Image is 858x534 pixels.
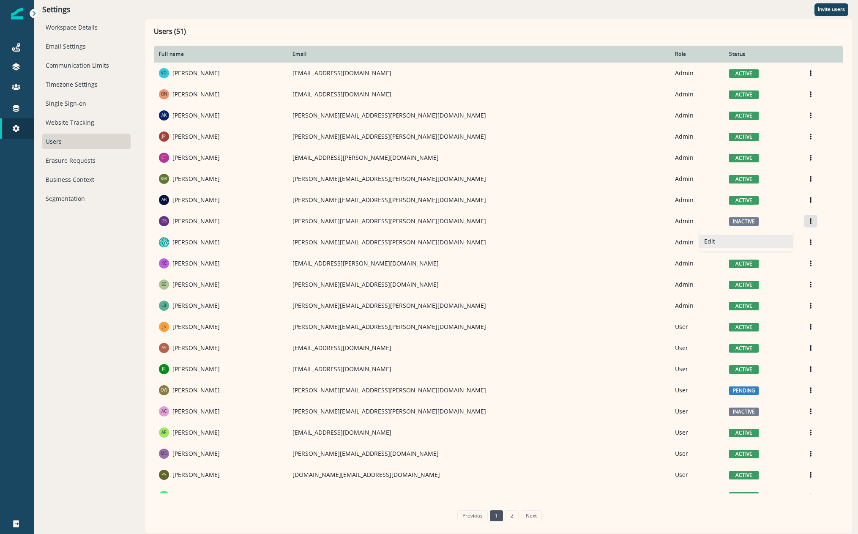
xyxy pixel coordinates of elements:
[161,198,167,202] div: Aaron Bird
[287,443,670,464] td: [PERSON_NAME][EMAIL_ADDRESS][DOMAIN_NAME]
[729,51,794,58] div: Status
[804,426,817,439] button: Options
[729,471,759,479] span: active
[675,51,719,58] div: Role
[159,234,169,250] div: Joel Acevedo
[804,384,817,397] button: Options
[42,77,131,92] div: Timezone Settings
[172,90,220,99] p: [PERSON_NAME]
[729,133,759,141] span: active
[172,153,220,162] p: [PERSON_NAME]
[287,189,670,211] td: [PERSON_NAME][EMAIL_ADDRESS][PERSON_NAME][DOMAIN_NAME]
[161,92,167,96] div: Oak Nguyen
[729,260,759,268] span: active
[172,238,220,246] p: [PERSON_NAME]
[159,51,282,58] div: Full name
[729,302,759,310] span: active
[161,304,166,308] div: Lindsay Buchanan
[729,281,759,289] span: active
[172,175,220,183] p: [PERSON_NAME]
[804,151,817,164] button: Options
[161,113,167,118] div: Alain Kramar
[804,194,817,206] button: Options
[172,492,220,500] p: [PERSON_NAME]
[804,215,817,227] button: Options
[161,388,167,392] div: Olivia Webb
[292,51,665,58] div: Email
[804,299,817,312] button: Options
[804,88,817,101] button: Options
[42,191,131,206] div: Segmentation
[162,367,166,371] div: Jennifer de Regt
[287,464,670,485] td: [DOMAIN_NAME][EMAIL_ADDRESS][DOMAIN_NAME]
[804,236,817,249] button: Options
[172,301,220,310] p: [PERSON_NAME]
[670,464,724,485] td: User
[161,282,166,287] div: Stephanie Chan
[505,510,518,521] a: Page 2
[172,386,220,394] p: [PERSON_NAME]
[804,342,817,354] button: Options
[172,69,220,77] p: [PERSON_NAME]
[172,407,220,416] p: [PERSON_NAME]
[804,109,817,122] button: Options
[670,274,724,295] td: Admin
[161,452,167,456] div: Makenzie Owen
[521,510,542,521] a: Next page
[729,112,759,120] span: active
[42,153,131,168] div: Erasure Requests
[287,126,670,147] td: [PERSON_NAME][EMAIL_ADDRESS][PERSON_NAME][DOMAIN_NAME]
[729,365,759,374] span: active
[161,409,167,414] div: Andrew Chang
[161,261,167,266] div: Kaden Crutchfield
[287,422,670,443] td: [EMAIL_ADDRESS][DOMAIN_NAME]
[161,156,166,160] div: Cat Torres
[804,468,817,481] button: Options
[42,38,131,54] div: Email Settings
[729,429,759,437] span: active
[670,232,724,253] td: Admin
[729,196,759,205] span: active
[670,168,724,189] td: Admin
[804,130,817,143] button: Options
[804,173,817,185] button: Options
[287,337,670,359] td: [EMAIL_ADDRESS][DOMAIN_NAME]
[804,257,817,270] button: Options
[172,280,220,289] p: [PERSON_NAME]
[670,380,724,401] td: User
[729,175,759,183] span: active
[729,344,759,353] span: active
[490,510,503,521] a: Page 1 is your current page
[670,84,724,105] td: Admin
[287,168,670,189] td: [PERSON_NAME][EMAIL_ADDRESS][PERSON_NAME][DOMAIN_NAME]
[154,27,843,39] h1: Users (51)
[162,325,166,329] div: Jess Salpietro
[670,63,724,84] td: Admin
[172,259,220,268] p: [PERSON_NAME]
[670,401,724,422] td: User
[287,253,670,274] td: [EMAIL_ADDRESS][PERSON_NAME][DOMAIN_NAME]
[729,154,759,162] span: active
[172,217,220,225] p: [PERSON_NAME]
[287,84,670,105] td: [EMAIL_ADDRESS][DOMAIN_NAME]
[729,450,759,458] span: active
[172,449,220,458] p: [PERSON_NAME]
[670,316,724,337] td: User
[699,235,793,248] button: Edit
[287,147,670,168] td: [EMAIL_ADDRESS][PERSON_NAME][DOMAIN_NAME]
[729,217,759,226] span: inactive
[670,443,724,464] td: User
[287,359,670,380] td: [EMAIL_ADDRESS][DOMAIN_NAME]
[670,147,724,168] td: Admin
[42,19,131,35] div: Workspace Details
[814,3,848,16] button: Invite users
[287,63,670,84] td: [EMAIL_ADDRESS][DOMAIN_NAME]
[729,408,759,416] span: inactive
[287,232,670,253] td: [PERSON_NAME][EMAIL_ADDRESS][PERSON_NAME][DOMAIN_NAME]
[172,111,220,120] p: [PERSON_NAME]
[42,115,131,130] div: Website Tracking
[670,485,724,507] td: User
[161,473,166,477] div: Paige Smart
[670,359,724,380] td: User
[172,344,220,352] p: [PERSON_NAME]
